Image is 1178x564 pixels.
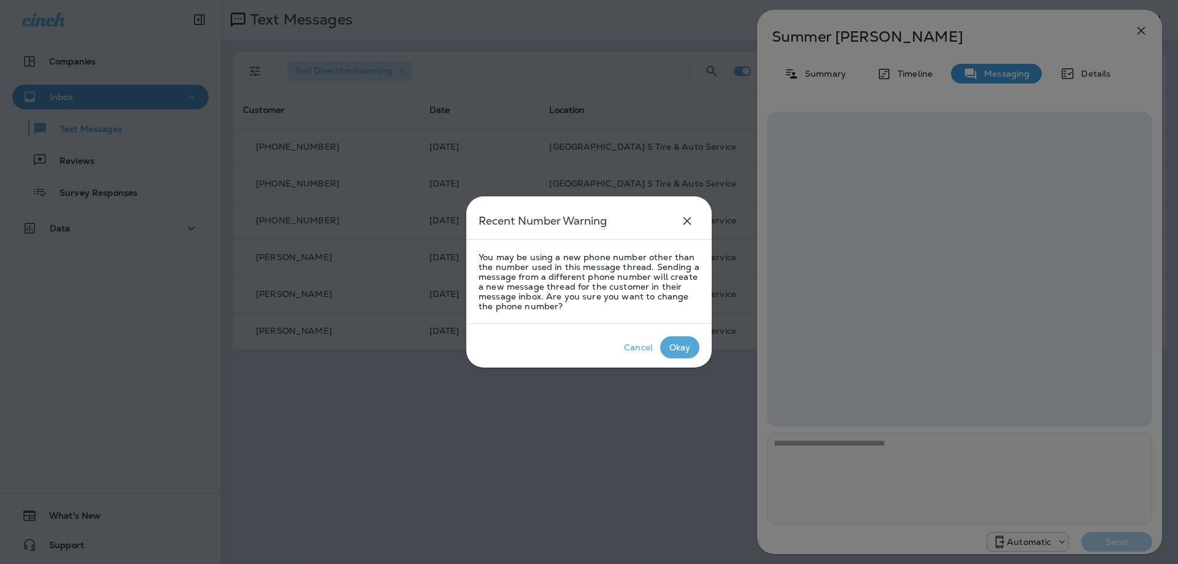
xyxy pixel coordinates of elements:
[624,342,653,352] div: Cancel
[479,252,699,311] p: You may be using a new phone number other than the number used in this message thread. Sending a ...
[660,336,699,358] button: Okay
[669,342,691,352] div: Okay
[675,209,699,233] button: close
[617,336,660,358] button: Cancel
[479,211,607,231] h5: Recent Number Warning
